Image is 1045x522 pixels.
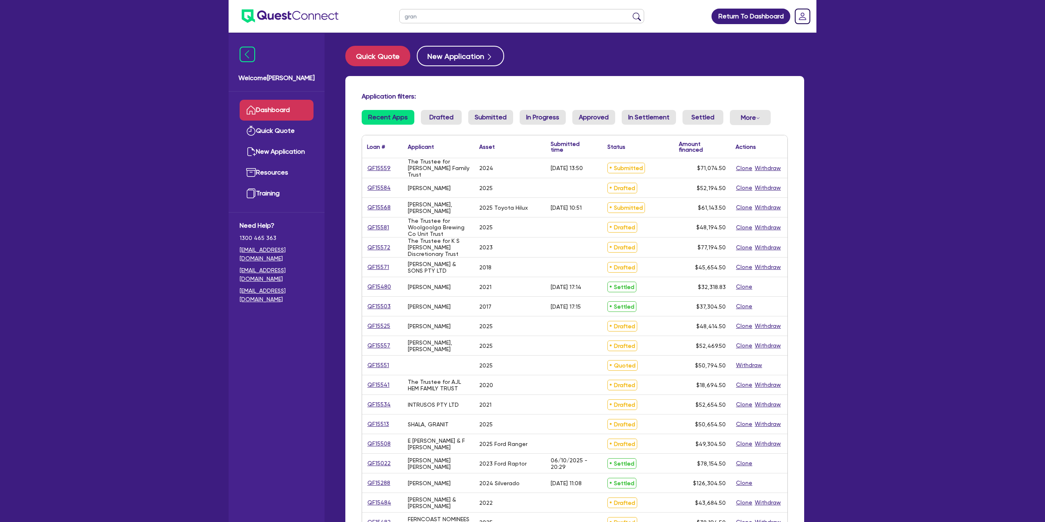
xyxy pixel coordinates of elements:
a: QF15581 [367,223,389,232]
span: $77,194.50 [698,244,726,251]
div: 2025 Ford Ranger [479,441,527,447]
div: The Trustee for [PERSON_NAME] Family Trust [408,158,469,178]
a: QF15559 [367,164,391,173]
span: $48,414.50 [696,323,726,329]
a: Resources [240,162,313,183]
span: Quoted [607,360,638,371]
div: Status [607,144,625,150]
div: 06/10/2025 - 20:29 [551,457,598,470]
span: Drafted [607,439,637,449]
button: Clone [736,183,753,193]
div: [DATE] 11:08 [551,480,582,486]
div: 2017 [479,303,491,310]
div: E [PERSON_NAME] & F [PERSON_NAME] [408,437,469,450]
a: QF15503 [367,302,391,311]
span: Welcome [PERSON_NAME] [238,73,315,83]
div: [DATE] 17:14 [551,284,581,290]
input: Search by name, application ID or mobile number... [399,9,644,23]
div: 2025 [479,362,493,369]
div: [PERSON_NAME] [408,185,451,191]
button: Withdraw [754,223,781,232]
div: [PERSON_NAME] & SONS PTY LTD [408,261,469,274]
button: Withdraw [754,203,781,212]
button: Withdraw [754,321,781,331]
a: [EMAIL_ADDRESS][DOMAIN_NAME] [240,287,313,304]
div: 2025 Toyota Hilux [479,204,528,211]
span: $61,143.50 [698,204,726,211]
div: 2025 [479,343,493,349]
span: $43,684.50 [695,500,726,506]
div: [PERSON_NAME] [408,480,451,486]
button: Clone [736,459,753,468]
a: Drafted [421,110,462,125]
img: quick-quote [246,126,256,136]
button: Clone [736,439,753,448]
div: The Trustee for Woolgoolga Brewing Co Unit Trust [408,217,469,237]
div: [PERSON_NAME] [408,323,451,329]
button: Withdraw [754,400,781,409]
button: Clone [736,419,753,429]
img: training [246,188,256,198]
div: 2025 [479,185,493,191]
span: $49,304.50 [696,441,726,447]
button: Clone [736,164,753,173]
button: Withdraw [754,262,781,272]
button: Dropdown toggle [730,110,771,125]
div: 2023 [479,244,493,251]
a: Submitted [468,110,513,125]
img: quest-connect-logo-blue [242,9,338,23]
button: Clone [736,302,753,311]
div: Submitted time [551,141,590,152]
div: The Trustee for K S [PERSON_NAME] Discretionary Trust [408,237,469,257]
a: [EMAIL_ADDRESS][DOMAIN_NAME] [240,246,313,263]
a: QF15541 [367,380,390,390]
button: Clone [736,341,753,350]
span: $52,469.50 [696,343,726,349]
span: $32,318.83 [698,284,726,290]
span: $50,654.50 [695,421,726,428]
a: [EMAIL_ADDRESS][DOMAIN_NAME] [240,266,313,283]
span: Drafted [607,262,637,273]
span: Settled [607,458,636,469]
div: 2023 Ford Raptor [479,460,527,467]
button: Withdraw [754,183,781,193]
button: Clone [736,478,753,488]
button: Clone [736,380,753,390]
a: Dashboard [240,100,313,121]
div: 2025 [479,224,493,231]
span: Drafted [607,399,637,410]
span: Settled [607,301,636,312]
span: Settled [607,478,636,488]
div: 2024 Silverado [479,480,520,486]
a: In Progress [520,110,566,125]
span: $37,304.50 [696,303,726,310]
a: Quick Quote [345,46,417,66]
button: Withdraw [754,419,781,429]
span: Drafted [607,380,637,390]
span: Drafted [607,419,637,430]
button: Withdraw [736,361,763,370]
button: Clone [736,282,753,291]
a: Dropdown toggle [792,6,813,27]
a: QF15484 [367,498,391,507]
div: [PERSON_NAME] [408,284,451,290]
img: new-application [246,147,256,157]
div: [PERSON_NAME] [PERSON_NAME] [408,457,469,470]
span: $52,654.50 [696,401,726,408]
div: Asset [479,144,495,150]
span: 1300 465 363 [240,234,313,242]
div: [PERSON_NAME], [PERSON_NAME] [408,201,469,214]
button: New Application [417,46,504,66]
div: The Trustee for AJL HEM FAMILY TRUST [408,379,469,392]
span: $71,074.50 [697,165,726,171]
span: Drafted [607,321,637,332]
span: Submitted [607,202,645,213]
a: New Application [240,141,313,162]
button: Clone [736,223,753,232]
button: Clone [736,321,753,331]
span: Drafted [607,242,637,253]
button: Withdraw [754,439,781,448]
span: $126,304.50 [693,480,726,486]
button: Withdraw [754,341,781,350]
